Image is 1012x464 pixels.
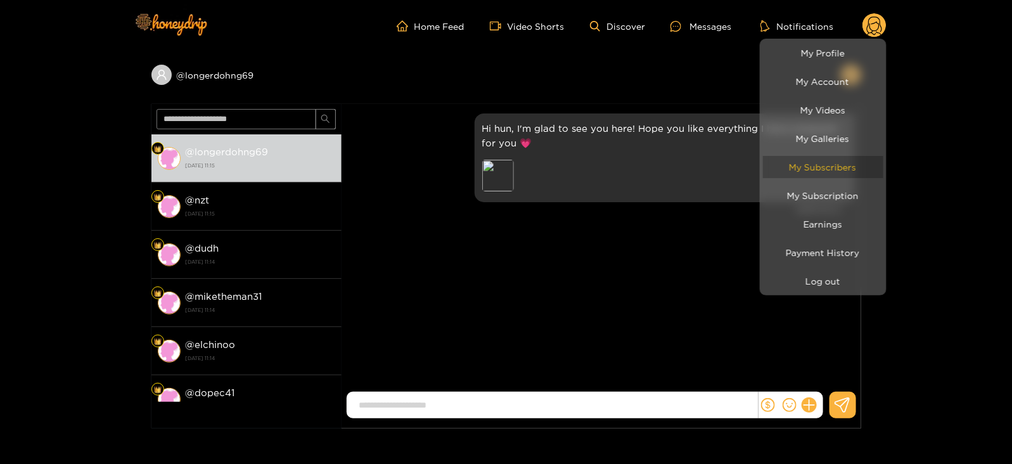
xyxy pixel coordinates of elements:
[763,242,883,264] a: Payment History
[763,70,883,93] a: My Account
[763,156,883,178] a: My Subscribers
[763,127,883,150] a: My Galleries
[763,213,883,235] a: Earnings
[763,270,883,292] button: Log out
[763,184,883,207] a: My Subscription
[763,42,883,64] a: My Profile
[763,99,883,121] a: My Videos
